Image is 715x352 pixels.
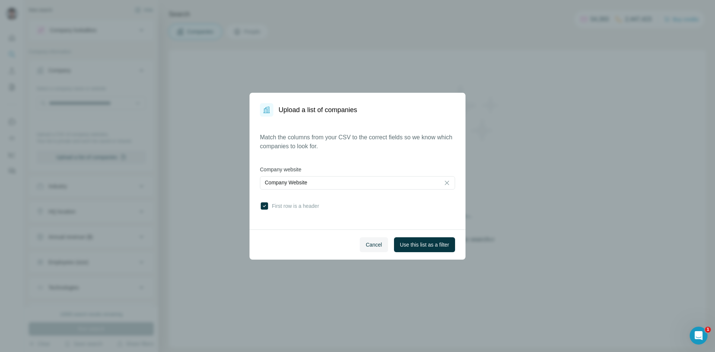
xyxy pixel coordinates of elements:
h1: Upload a list of companies [279,105,357,115]
p: Match the columns from your CSV to the correct fields so we know which companies to look for. [260,133,455,151]
button: Cancel [360,237,388,252]
label: Company website [260,166,455,173]
iframe: Intercom live chat [690,327,708,345]
span: Cancel [366,241,382,248]
p: Company Website [265,179,307,186]
span: First row is a header [269,202,319,210]
span: 1 [705,327,711,333]
button: Use this list as a filter [394,237,455,252]
span: Use this list as a filter [400,241,449,248]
